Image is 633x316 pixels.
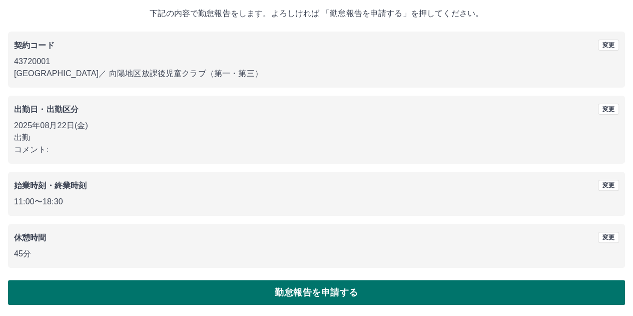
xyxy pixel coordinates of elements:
button: 勤怠報告を申請する [8,280,625,305]
button: 変更 [598,232,619,243]
p: コメント: [14,144,619,156]
b: 出勤日・出勤区分 [14,105,79,114]
button: 変更 [598,40,619,51]
p: [GEOGRAPHIC_DATA] ／ 向陽地区放課後児童クラブ（第一・第三） [14,68,619,80]
p: 43720001 [14,56,619,68]
button: 変更 [598,180,619,191]
b: 休憩時間 [14,233,47,242]
button: 変更 [598,104,619,115]
p: 下記の内容で勤怠報告をします。よろしければ 「勤怠報告を申請する」を押してください。 [8,8,625,20]
b: 始業時刻・終業時刻 [14,181,87,190]
b: 契約コード [14,41,55,50]
p: 11:00 〜 18:30 [14,196,619,208]
p: 出勤 [14,132,619,144]
p: 2025年08月22日(金) [14,120,619,132]
p: 45分 [14,248,619,260]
